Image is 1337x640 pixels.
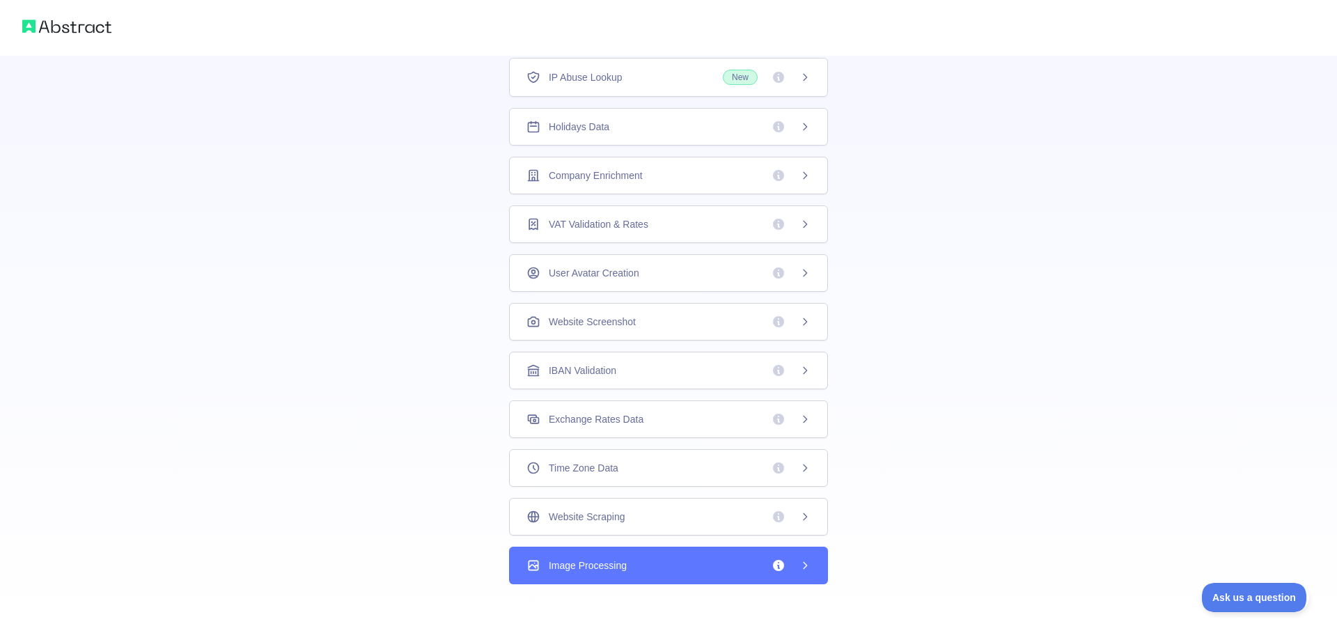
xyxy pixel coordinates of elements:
[549,412,643,426] span: Exchange Rates Data
[549,315,636,329] span: Website Screenshot
[549,559,627,572] span: Image Processing
[22,17,111,36] img: Abstract logo
[549,461,618,475] span: Time Zone Data
[549,217,648,231] span: VAT Validation & Rates
[1202,583,1309,612] iframe: Toggle Customer Support
[549,70,623,84] span: IP Abuse Lookup
[549,120,609,134] span: Holidays Data
[549,510,625,524] span: Website Scraping
[549,266,639,280] span: User Avatar Creation
[723,70,758,85] span: New
[549,364,616,377] span: IBAN Validation
[549,169,643,182] span: Company Enrichment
